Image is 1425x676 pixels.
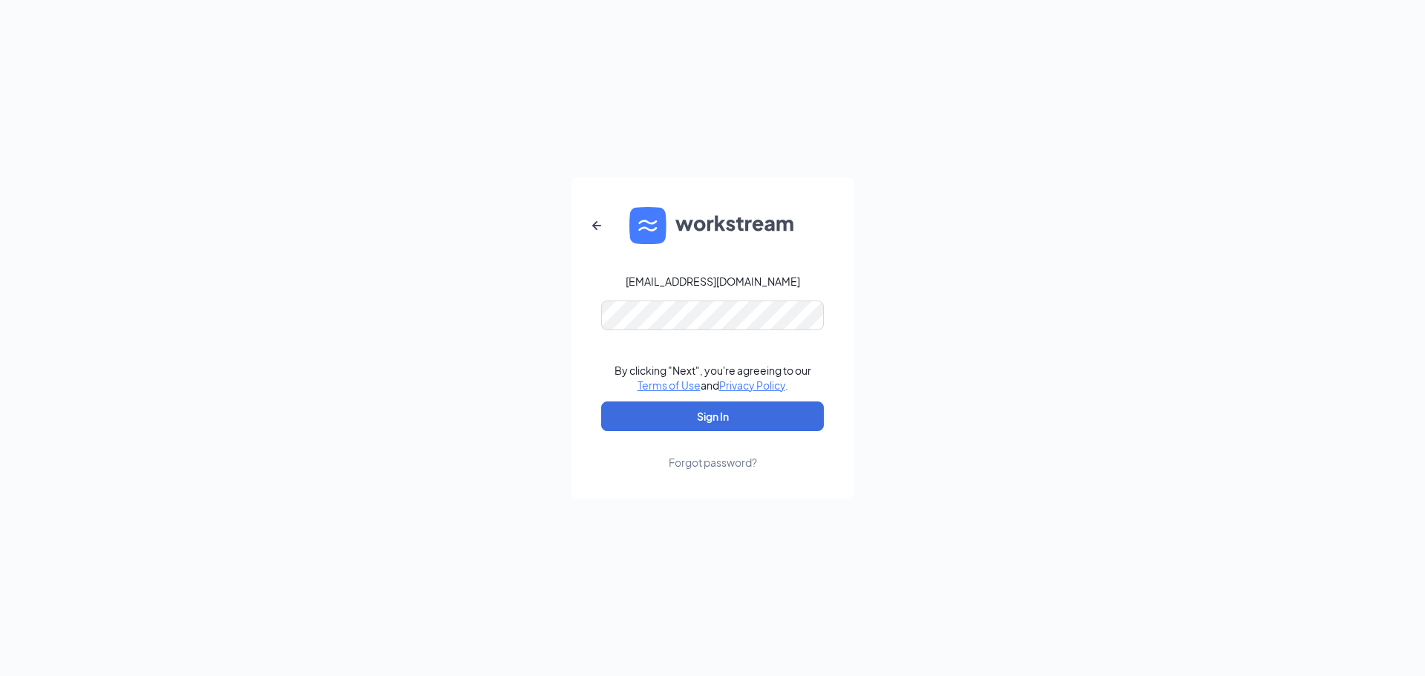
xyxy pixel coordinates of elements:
[601,401,824,431] button: Sign In
[669,455,757,470] div: Forgot password?
[579,208,615,243] button: ArrowLeftNew
[638,378,701,392] a: Terms of Use
[588,217,606,234] svg: ArrowLeftNew
[626,274,800,289] div: [EMAIL_ADDRESS][DOMAIN_NAME]
[615,363,811,393] div: By clicking "Next", you're agreeing to our and .
[719,378,785,392] a: Privacy Policy
[629,207,796,244] img: WS logo and Workstream text
[669,431,757,470] a: Forgot password?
